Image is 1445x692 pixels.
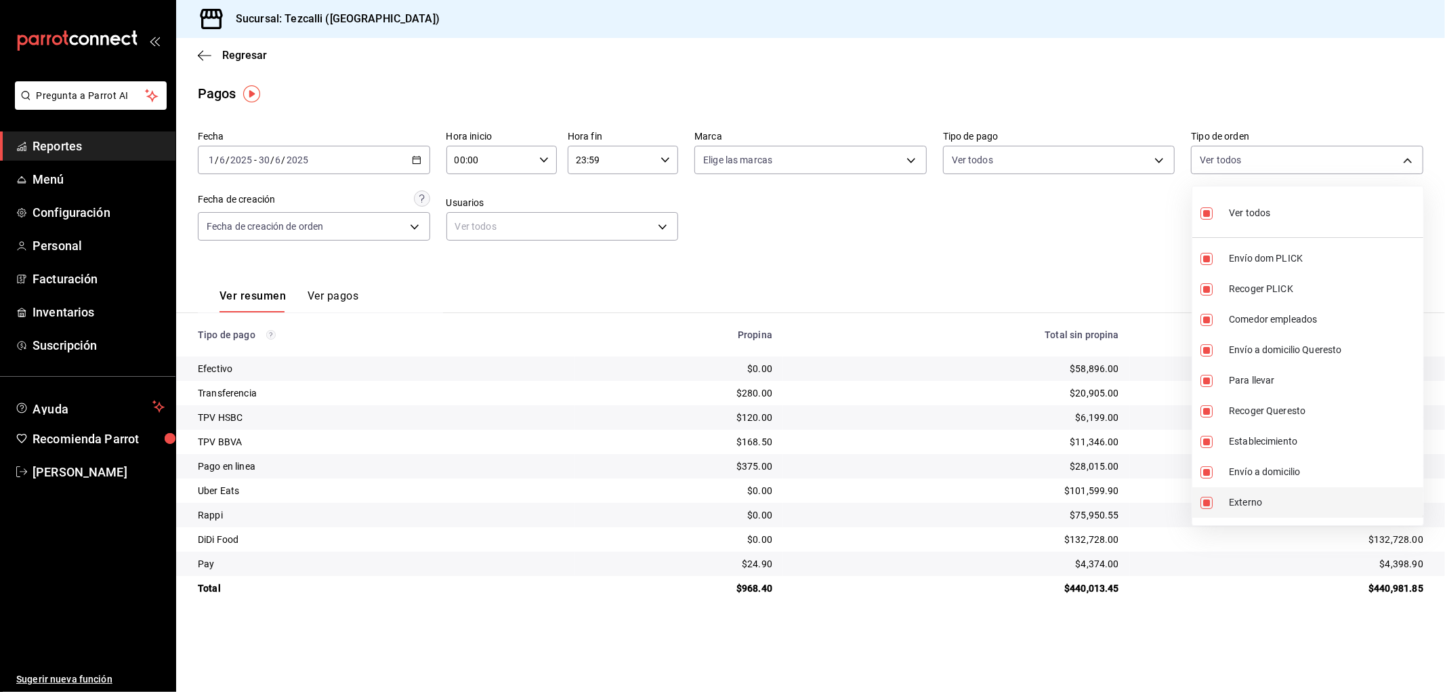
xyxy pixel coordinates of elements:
[1229,373,1418,388] span: Para llevar
[1229,495,1418,510] span: Externo
[1229,434,1418,449] span: Establecimiento
[1229,465,1418,479] span: Envío a domicilio
[1229,282,1418,296] span: Recoger PLICK
[243,85,260,102] img: Tooltip marker
[1229,404,1418,418] span: Recoger Queresto
[1229,312,1418,327] span: Comedor empleados
[1229,251,1418,266] span: Envío dom PLICK
[1229,343,1418,357] span: Envío a domicilio Queresto
[1229,206,1270,220] span: Ver todos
